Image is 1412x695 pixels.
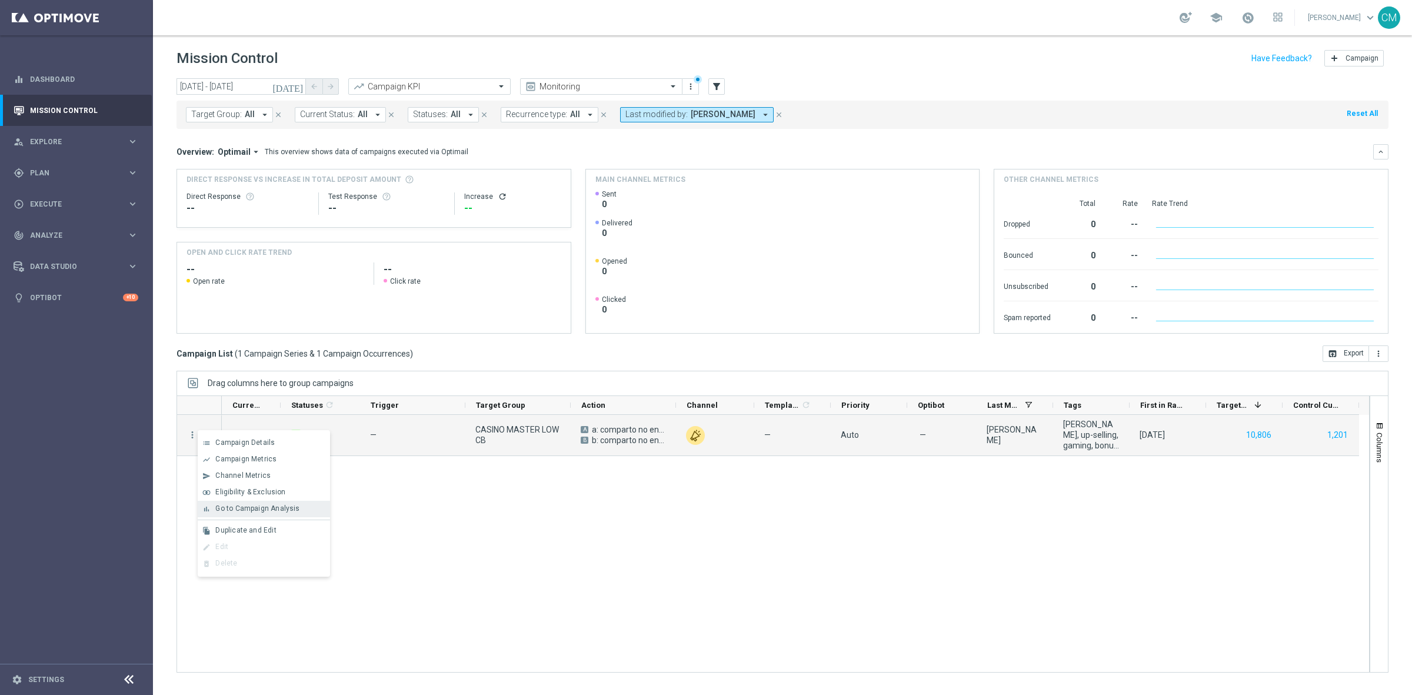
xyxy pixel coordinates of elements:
ng-select: Campaign KPI [348,78,511,95]
button: close [479,108,489,121]
span: Direct Response VS Increase In Total Deposit Amount [187,174,401,185]
div: -- [1110,276,1138,295]
div: -- [1110,307,1138,326]
i: person_search [14,137,24,147]
span: Priority [841,401,870,410]
span: Control Customers [1293,401,1339,410]
div: Test Response [328,192,445,201]
a: Dashboard [30,64,138,95]
i: keyboard_arrow_right [127,230,138,241]
span: First in Range [1140,401,1186,410]
span: Open rate [193,277,225,286]
span: Eligibility & Exclusion [215,488,285,496]
button: Data Studio keyboard_arrow_right [13,262,139,271]
span: Statuses [291,401,323,410]
i: add [1330,54,1339,63]
a: Mission Control [30,95,138,126]
div: Explore [14,137,127,147]
a: Optibot [30,282,123,313]
i: lightbulb [14,292,24,303]
button: play_circle_outline Execute keyboard_arrow_right [13,199,139,209]
i: more_vert [686,82,695,91]
a: [PERSON_NAME]keyboard_arrow_down [1307,9,1378,26]
span: Click rate [390,277,421,286]
span: Campaign Metrics [215,455,277,463]
button: lightbulb Optibot +10 [13,293,139,302]
span: ) [410,348,413,359]
span: All [245,109,255,119]
button: keyboard_arrow_down [1373,144,1388,159]
a: Settings [28,676,64,683]
span: Delivered [602,218,632,228]
span: — [920,430,926,440]
span: Channel Metrics [215,471,271,480]
i: arrow_drop_down [259,109,270,120]
div: 0 [1065,307,1095,326]
span: Campaign Details [215,438,275,447]
span: Calculate column [800,398,811,411]
span: ( [235,348,238,359]
span: b: comparto no entry 15% 250 € fun bonus (cap 1 wagering x10) [592,435,666,445]
h3: Campaign List [176,348,413,359]
i: play_circle_outline [14,199,24,210]
button: join_inner Eligibility & Exclusion [198,484,330,501]
i: trending_up [353,81,365,92]
div: Optibot [14,282,138,313]
i: close [387,111,395,119]
span: Optimail [218,147,251,157]
span: Tags [1064,401,1081,410]
button: open_in_browser Export [1323,345,1369,362]
span: school [1210,11,1223,24]
span: All [358,109,368,119]
span: Target Group: [191,109,242,119]
button: list Campaign Details [198,435,330,451]
div: Total [1065,199,1095,208]
div: -- [1110,214,1138,232]
i: arrow_forward [327,82,335,91]
img: Other [686,426,705,445]
span: Current Status: [300,109,355,119]
span: Auto [841,430,859,440]
span: Go to Campaign Analysis [215,504,299,513]
i: arrow_back [310,82,318,91]
span: Calculate column [323,398,334,411]
span: Opened [602,257,627,266]
button: person_search Explore keyboard_arrow_right [13,137,139,147]
div: Plan [14,168,127,178]
div: 0 [1065,245,1095,264]
h2: -- [187,262,364,277]
div: +10 [123,294,138,301]
div: Mission Control [14,95,138,126]
button: Last modified by: [PERSON_NAME] arrow_drop_down [620,107,774,122]
span: Action [581,401,605,410]
i: arrow_drop_down [760,109,771,120]
i: arrow_drop_down [465,109,476,120]
h3: Overview: [176,147,214,157]
i: track_changes [14,230,24,241]
div: Data Studio [14,261,127,272]
span: CASINO MASTER LOW CB [475,424,561,445]
span: Data Studio [30,263,127,270]
i: close [480,111,488,119]
div: Mission Control [13,106,139,115]
button: Optimail arrow_drop_down [214,147,265,157]
span: All [570,109,580,119]
button: close [598,108,609,121]
button: Reset All [1346,107,1379,120]
span: keyboard_arrow_down [1364,11,1377,24]
div: 18 Sep 2025, Thursday [1140,430,1165,440]
span: Last Modified By [987,401,1020,410]
i: settings [12,674,22,685]
button: Current Status: All arrow_drop_down [295,107,386,122]
div: track_changes Analyze keyboard_arrow_right [13,231,139,240]
span: Recurrence type: [506,109,567,119]
button: Target Group: All arrow_drop_down [186,107,273,122]
div: Row Groups [208,378,354,388]
div: 0 [1065,214,1095,232]
div: 0 [1065,276,1095,295]
i: filter_alt [711,81,722,92]
button: Statuses: All arrow_drop_down [408,107,479,122]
